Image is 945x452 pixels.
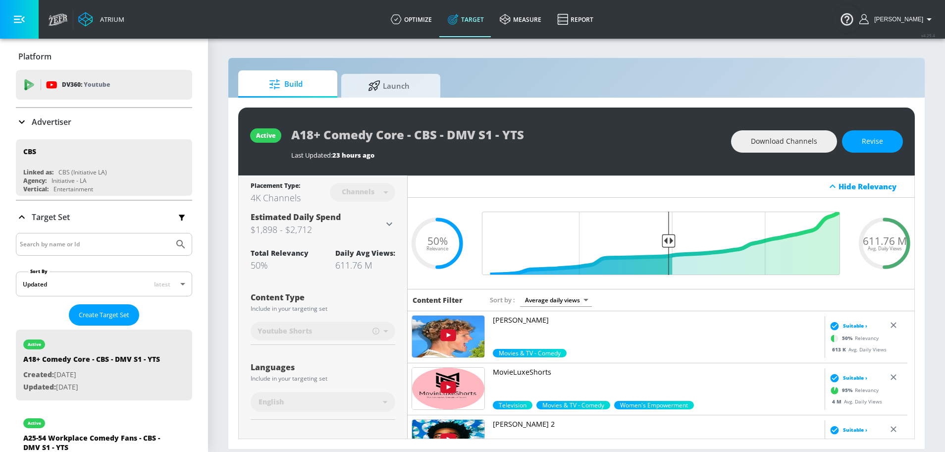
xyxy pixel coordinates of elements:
[251,212,395,236] div: Estimated Daily Spend$1,898 - $2,712
[259,397,284,407] span: English
[842,335,855,342] span: 50 %
[251,392,395,412] div: English
[23,176,47,185] div: Agency:
[16,70,192,100] div: DV360: Youtube
[833,5,861,33] button: Open Resource Center
[23,168,53,176] div: Linked as:
[440,1,492,37] a: Target
[549,1,601,37] a: Report
[23,381,160,394] p: [DATE]
[493,401,532,409] span: Television
[490,295,515,304] span: Sort by
[291,151,721,160] div: Last Updated:
[751,135,817,148] span: Download Channels
[337,187,379,196] div: Channels
[23,147,36,156] div: CBS
[493,419,821,429] p: [PERSON_NAME] 2
[332,151,374,160] span: 23 hours ago
[477,212,845,275] input: Final Threshold
[614,401,694,409] div: 50.0%
[16,330,192,400] div: activeA18+ Comedy Core - CBS - DMV S1 - YTSCreated:[DATE]Updated:[DATE]
[251,212,341,223] span: Estimated Daily Spend
[84,79,110,90] p: Youtube
[493,367,821,377] p: MovieLuxeShorts
[23,185,49,193] div: Vertical:
[28,421,41,426] div: active
[412,368,484,409] img: UUxcwb1pqg2BtlR1AWSEX-MA
[493,367,821,401] a: MovieLuxeShorts
[251,181,301,192] div: Placement Type:
[827,373,867,383] div: Suitable ›
[58,168,107,176] div: CBS (Initiative LA)
[372,327,379,336] span: Includes videos up to 60 seconds, some of which may not be categorized as Shorts.
[827,425,867,435] div: Suitable ›
[921,33,935,38] span: v 4.25.4
[536,401,610,409] div: 75.0%
[843,322,867,330] span: Suitable ›
[870,16,923,23] span: login as: samantha.yip@zefr.com
[251,223,383,236] h3: $1,898 - $2,712
[154,280,170,288] span: latest
[16,139,192,196] div: CBSLinked as:CBS (Initiative LA)Agency:Initiative - LAVertical:Entertainment
[827,435,879,450] div: Relevancy
[23,369,160,381] p: [DATE]
[351,74,426,98] span: Launch
[251,363,395,371] div: Languages
[248,72,323,96] span: Build
[426,246,448,251] span: Relevance
[251,438,395,446] div: Territories
[23,382,56,392] span: Updated:
[493,315,821,349] a: [PERSON_NAME]
[832,345,848,352] span: 613 K
[258,326,312,336] span: Youtube Shorts
[251,259,309,271] div: 50%
[251,376,395,382] div: Include in your targeting set
[827,397,882,405] div: Avg. Daily Views
[843,426,867,434] span: Suitable ›
[335,248,395,258] div: Daily Avg Views:
[23,370,54,379] span: Created:
[32,212,70,223] p: Target Set
[868,246,902,251] span: Avg. Daily Views
[493,349,567,357] div: 50.0%
[427,236,448,246] span: 50%
[251,248,309,258] div: Total Relevancy
[827,321,867,331] div: Suitable ›
[520,293,592,307] div: Average daily views
[827,345,887,353] div: Avg. Daily Views
[842,130,903,153] button: Revise
[16,108,192,136] div: Advertiser
[96,15,124,24] div: Atrium
[53,185,93,193] div: Entertainment
[827,331,879,345] div: Relevancy
[62,79,110,90] p: DV360:
[536,401,610,409] span: Movies & TV - Comedy
[614,401,694,409] span: Women's Empowerment
[839,181,909,191] div: Hide Relevancy
[832,397,844,404] span: 4 M
[251,192,301,204] div: 4K Channels
[731,130,837,153] button: Download Channels
[493,401,532,409] div: 95.0%
[23,280,47,288] div: Updated
[23,354,160,369] div: A18+ Comedy Core - CBS - DMV S1 - YTS
[251,293,395,301] div: Content Type
[492,1,549,37] a: measure
[69,304,139,326] button: Create Target Set
[79,309,129,321] span: Create Target Set
[408,175,914,198] div: Hide Relevancy
[859,13,935,25] button: [PERSON_NAME]
[412,316,484,357] img: UUnmGIkw-KdI0W5siakKPKog
[16,43,192,70] div: Platform
[16,201,192,233] div: Target Set
[335,259,395,271] div: 611.76 M
[493,349,567,357] span: Movies & TV - Comedy
[28,268,50,275] label: Sort By
[256,131,275,140] div: active
[52,176,87,185] div: Initiative - LA
[32,116,71,127] p: Advertiser
[20,238,170,251] input: Search by name or Id
[28,342,41,347] div: active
